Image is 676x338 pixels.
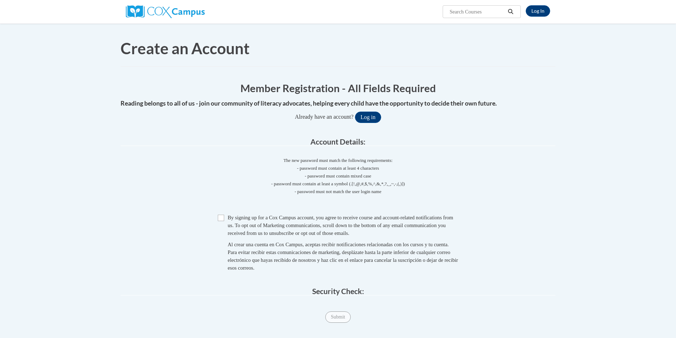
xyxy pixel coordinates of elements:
[121,99,555,108] h4: Reading belongs to all of us - join our community of literacy advocates, helping every child have...
[284,158,393,163] span: The new password must match the following requirements:
[526,5,550,17] a: Log In
[126,8,205,14] a: Cox Campus
[126,5,205,18] img: Cox Campus
[355,112,381,123] button: Log in
[508,9,514,15] i: 
[121,164,555,196] span: - password must contain at least 4 characters - password must contain mixed case - password must ...
[312,287,364,295] span: Security Check:
[121,81,555,95] h1: Member Registration - All Fields Required
[325,311,351,323] input: Submit
[310,137,366,146] span: Account Details:
[228,242,458,271] span: Al crear una cuenta en Cox Campus, aceptas recibir notificaciones relacionadas con los cursos y t...
[506,7,516,16] button: Search
[449,7,506,16] input: Search Courses
[295,114,354,120] span: Already have an account?
[121,39,250,57] span: Create an Account
[228,215,453,236] span: By signing up for a Cox Campus account, you agree to receive course and account-related notificat...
